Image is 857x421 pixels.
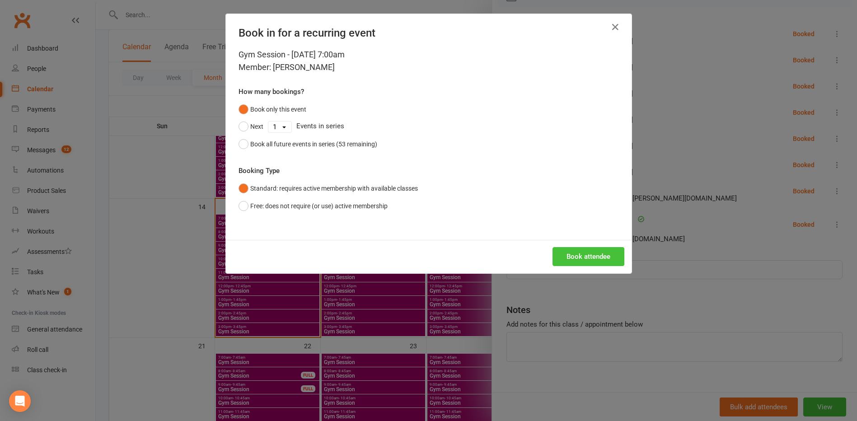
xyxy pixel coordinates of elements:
label: How many bookings? [239,86,304,97]
button: Standard: requires active membership with available classes [239,180,418,197]
div: Open Intercom Messenger [9,390,31,412]
div: Book all future events in series (53 remaining) [250,139,377,149]
button: Free: does not require (or use) active membership [239,197,388,215]
div: Gym Session - [DATE] 7:00am Member: [PERSON_NAME] [239,48,619,74]
div: Events in series [239,118,619,135]
button: Book all future events in series (53 remaining) [239,136,377,153]
button: Close [608,20,623,34]
button: Book only this event [239,101,306,118]
button: Book attendee [553,247,624,266]
h4: Book in for a recurring event [239,27,619,39]
label: Booking Type [239,165,280,176]
button: Next [239,118,263,135]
